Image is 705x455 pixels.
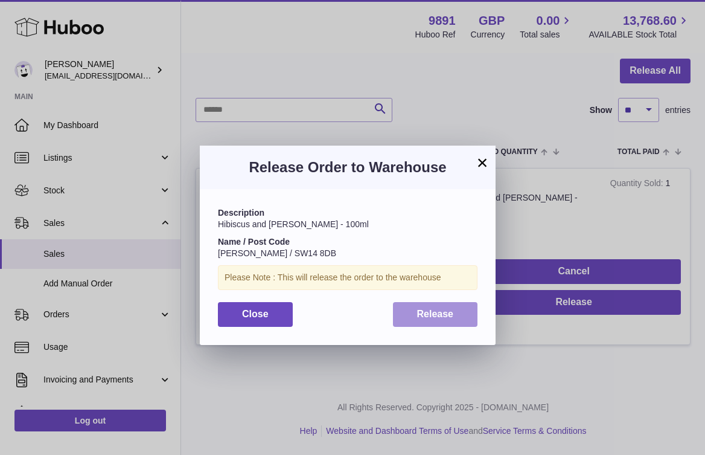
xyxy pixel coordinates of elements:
[218,265,477,290] div: Please Note : This will release the order to the warehouse
[218,208,264,218] strong: Description
[218,302,293,327] button: Close
[218,248,336,258] span: [PERSON_NAME] / SW14 8DB
[393,302,478,327] button: Release
[218,219,369,229] span: Hibiscus and [PERSON_NAME] - 100ml
[218,158,477,177] h3: Release Order to Warehouse
[475,155,490,170] button: ×
[218,237,290,247] strong: Name / Post Code
[242,309,269,319] span: Close
[417,309,454,319] span: Release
